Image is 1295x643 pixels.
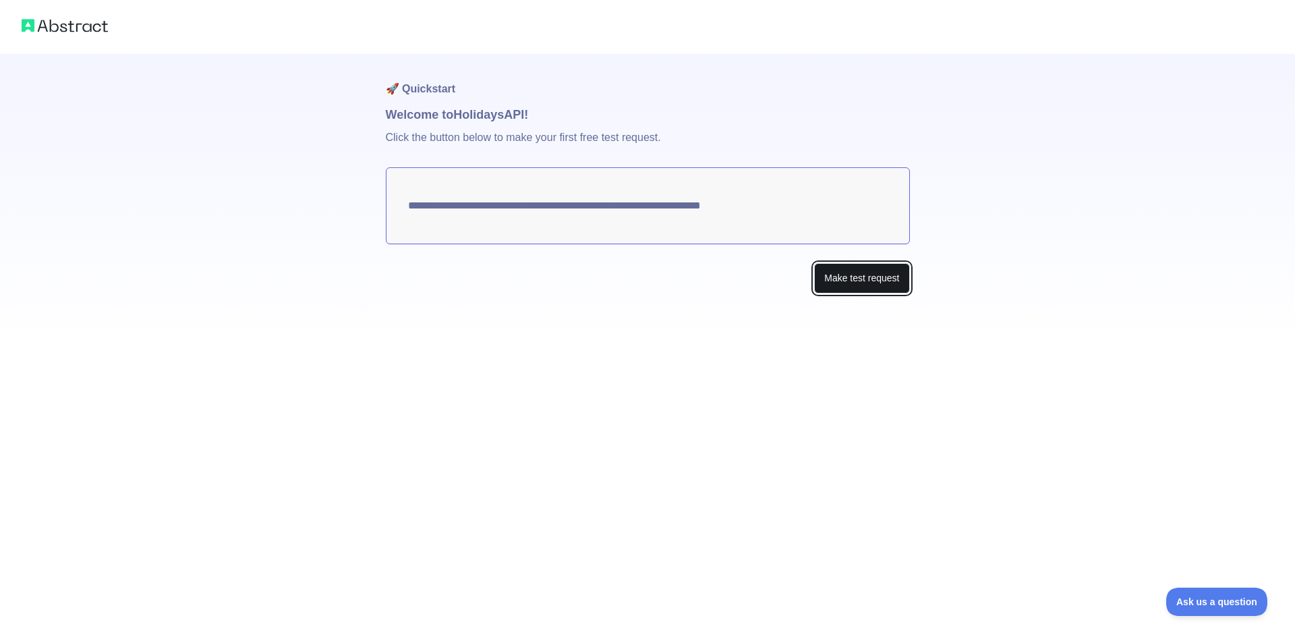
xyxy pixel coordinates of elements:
p: Click the button below to make your first free test request. [386,124,910,167]
button: Make test request [814,263,909,293]
h1: 🚀 Quickstart [386,54,910,105]
iframe: Toggle Customer Support [1166,588,1268,616]
img: Abstract logo [22,16,108,35]
h1: Welcome to Holidays API! [386,105,910,124]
